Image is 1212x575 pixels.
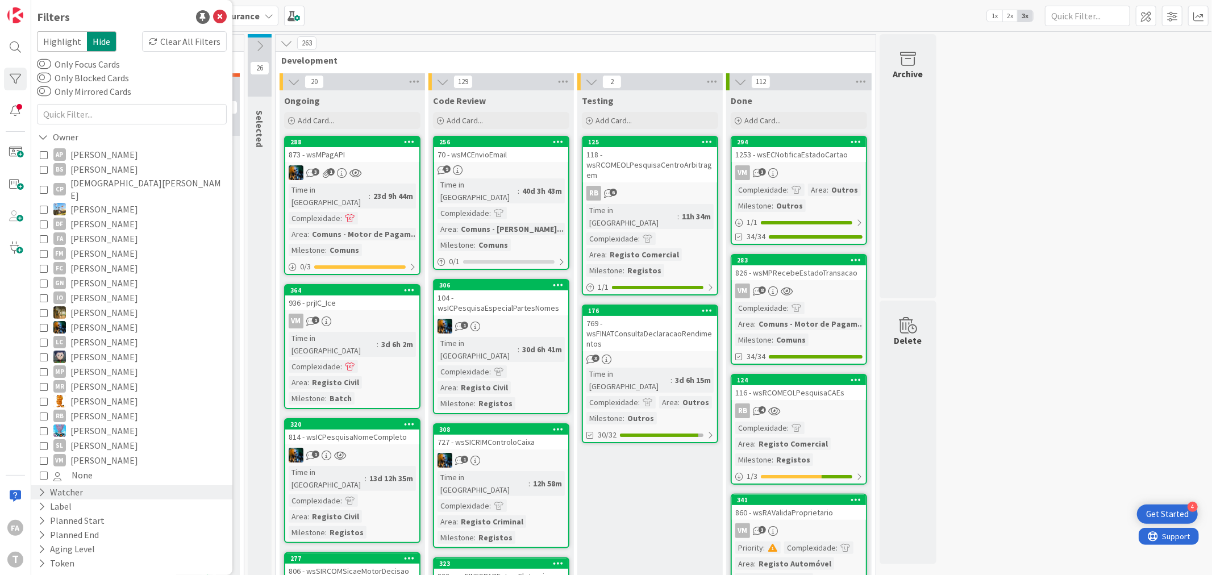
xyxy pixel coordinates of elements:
div: Outros [624,412,657,424]
span: : [340,212,342,224]
span: [PERSON_NAME] [70,261,138,276]
div: 125118 - wsRCOMEOLPesquisaCentroArbitragem [583,137,717,182]
div: Milestone [289,392,325,405]
img: JC [289,165,303,180]
span: [PERSON_NAME] [70,276,138,290]
button: LC [PERSON_NAME] [40,335,224,349]
div: GN [53,277,66,289]
div: JC [434,319,568,334]
div: Area [438,381,456,394]
div: 283826 - wsMPRecebeEstadoTransacao [732,255,866,280]
div: 873 - wsMPagAPI [285,147,419,162]
span: [PERSON_NAME] [70,246,138,261]
span: : [772,334,773,346]
div: Complexidade [289,360,340,373]
div: 40d 3h 43m [519,185,565,197]
div: 308 [434,424,568,435]
span: : [456,223,458,235]
span: Add Card... [298,115,334,126]
div: VM [735,165,750,180]
div: 3d 6h 15m [672,374,714,386]
span: [PERSON_NAME] [70,438,138,453]
span: : [772,453,773,466]
div: Area [586,248,605,261]
img: JC [53,306,66,319]
a: 288873 - wsMPagAPIJCTime in [GEOGRAPHIC_DATA]:23d 9h 44mComplexidade:Area:Comuns - Motor de Pagam... [284,136,420,275]
span: : [307,510,309,523]
img: JC [53,321,66,334]
div: Registo Criminal [458,515,526,528]
div: 1253 - wsECNotificaEstadoCartao [732,147,866,162]
span: Support [24,2,52,15]
div: Area [289,228,307,240]
div: Area [808,184,827,196]
span: 3 [759,526,766,534]
span: 8 [759,286,766,294]
button: BS [PERSON_NAME] [40,162,224,177]
button: IO [PERSON_NAME] [40,290,224,305]
div: Area [659,396,678,409]
div: Time in [GEOGRAPHIC_DATA] [586,204,677,229]
span: [PERSON_NAME] [70,147,138,162]
div: Time in [GEOGRAPHIC_DATA] [289,332,377,357]
div: Outros [680,396,712,409]
div: Area [438,515,456,528]
div: CP [53,183,66,195]
div: 320 [290,420,419,428]
span: : [638,396,640,409]
span: : [456,381,458,394]
div: Time in [GEOGRAPHIC_DATA] [289,466,365,491]
div: FC [53,262,66,274]
button: Only Focus Cards [37,59,51,70]
button: FC [PERSON_NAME] [40,261,224,276]
div: Time in [GEOGRAPHIC_DATA] [438,471,528,496]
div: Time in [GEOGRAPHIC_DATA] [438,337,518,362]
div: Complexidade [289,212,340,224]
div: VM [735,284,750,298]
div: 288873 - wsMPagAPI [285,137,419,162]
button: DF [PERSON_NAME] [40,216,224,231]
span: [PERSON_NAME] [70,349,138,364]
div: RB [586,186,601,201]
div: DF [53,218,66,230]
div: 1/1 [732,215,866,230]
div: Registo Civil [309,376,362,389]
span: 1 [312,451,319,458]
div: Complexidade [438,207,489,219]
div: 727 - wsSICRIMControloCaixa [434,435,568,449]
a: 306104 - wsICPesquisaEspecialPartesNomesJCTime in [GEOGRAPHIC_DATA]:30d 6h 41mComplexidade:Area:R... [433,279,569,414]
div: Complexidade [735,422,787,434]
button: Only Blocked Cards [37,72,51,84]
div: VM [53,454,66,466]
button: MR [PERSON_NAME] [40,379,224,394]
div: 3d 6h 2m [378,338,416,351]
button: GN [PERSON_NAME] [40,276,224,290]
button: AP [PERSON_NAME] [40,147,224,162]
div: RB [583,186,717,201]
div: VM [732,284,866,298]
img: SF [53,424,66,437]
div: Milestone [438,239,474,251]
div: LC [53,336,66,348]
span: 1 [461,456,468,463]
button: None [40,468,224,482]
div: 124116 - wsRCOMEOLPesquisaCAEs [732,375,866,400]
span: : [827,184,828,196]
span: : [474,239,476,251]
div: 125 [583,137,717,147]
span: : [623,264,624,277]
span: Add Card... [744,115,781,126]
div: 0/1 [434,255,568,269]
img: RL [53,395,66,407]
span: : [325,392,327,405]
div: 1/1 [583,280,717,294]
div: Registos [476,531,515,544]
div: 283 [737,256,866,264]
span: [PERSON_NAME] [70,320,138,335]
div: 306104 - wsICPesquisaEspecialPartesNomes [434,280,568,315]
div: 104 - wsICPesquisaEspecialPartesNomes [434,290,568,315]
span: Add Card... [595,115,632,126]
div: 12h 58m [530,477,565,490]
span: 1 [312,316,319,324]
div: Registo Civil [309,510,362,523]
